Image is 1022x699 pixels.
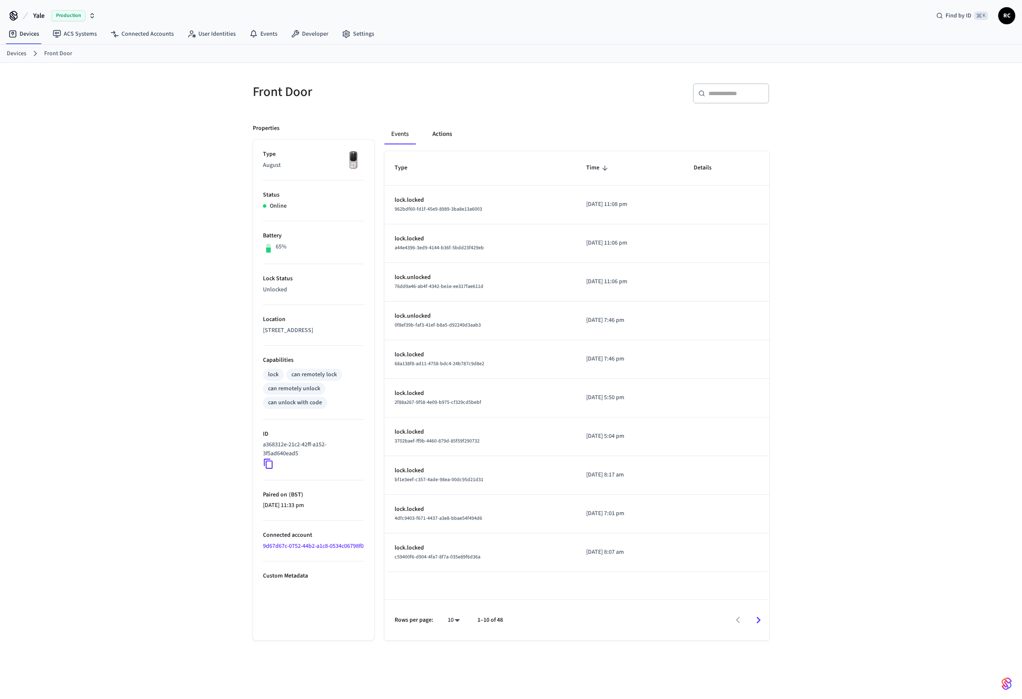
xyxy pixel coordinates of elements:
[291,370,337,379] div: can remotely lock
[263,274,364,283] p: Lock Status
[395,273,566,282] p: lock.unlocked
[384,151,769,572] table: sticky table
[268,370,279,379] div: lock
[395,206,482,213] span: 962bdf60-fd1f-45e9-8989-3ba8e13a6003
[929,8,995,23] div: Find by ID⌘ K
[395,244,484,251] span: a44e4396-3ed9-4144-b36f-5bdd23f429eb
[974,11,988,20] span: ⌘ K
[343,150,364,171] img: Yale Assure Touchscreen Wifi Smart Lock, Satin Nickel, Front
[284,26,335,42] a: Developer
[263,150,364,159] p: Type
[2,26,46,42] a: Devices
[253,83,506,101] h5: Front Door
[395,350,566,359] p: lock.locked
[395,283,483,290] span: 76dd9a46-ab4f-4342-be1e-ee317fae611d
[1002,677,1012,691] img: SeamLogoGradient.69752ec5.svg
[395,196,566,205] p: lock.locked
[263,572,364,581] p: Custom Metadata
[270,202,287,211] p: Online
[263,490,364,499] p: Paired on
[263,440,361,458] p: a368312e-21c2-42ff-a152-3f5ad640ead5
[443,614,464,626] div: 10
[263,531,364,540] p: Connected account
[384,124,415,144] button: Events
[33,11,45,21] span: Yale
[263,231,364,240] p: Battery
[586,239,673,248] p: [DATE] 11:06 pm
[586,471,673,479] p: [DATE] 8:17 am
[263,315,364,324] p: Location
[287,490,303,499] span: ( BST )
[946,11,971,20] span: Find by ID
[263,285,364,294] p: Unlocked
[51,10,85,21] span: Production
[46,26,104,42] a: ACS Systems
[748,610,768,630] button: Go to next page
[586,316,673,325] p: [DATE] 7:46 pm
[44,49,72,58] a: Front Door
[395,399,481,406] span: 2f88a267-9f58-4e09-b975-cf329cd5bebf
[263,356,364,365] p: Capabilities
[586,509,673,518] p: [DATE] 7:01 pm
[395,321,481,329] span: 0f8ef39b-faf3-41ef-b8a5-d92249d3aab3
[263,542,364,550] a: 9d67d67c-0752-44b2-a1c8-0534c06798f0
[7,49,26,58] a: Devices
[276,242,287,251] p: 65%
[335,26,381,42] a: Settings
[395,616,433,625] p: Rows per page:
[395,505,566,514] p: lock.locked
[586,548,673,557] p: [DATE] 8:07 am
[263,191,364,200] p: Status
[586,355,673,364] p: [DATE] 7:46 pm
[998,7,1015,24] button: RC
[395,428,566,437] p: lock.locked
[104,26,181,42] a: Connected Accounts
[181,26,243,42] a: User Identities
[395,466,566,475] p: lock.locked
[268,398,322,407] div: can unlock with code
[395,389,566,398] p: lock.locked
[395,234,566,243] p: lock.locked
[395,312,566,321] p: lock.unlocked
[263,161,364,170] p: August
[694,161,723,175] span: Details
[243,26,284,42] a: Events
[586,161,610,175] span: Time
[586,432,673,441] p: [DATE] 5:04 pm
[395,544,566,552] p: lock.locked
[263,501,364,510] p: [DATE] 11:33 pm
[253,124,279,133] p: Properties
[586,277,673,286] p: [DATE] 11:06 pm
[263,326,364,335] p: [STREET_ADDRESS]
[395,476,483,483] span: bf1e3eef-c357-4ade-98ea-00dc95d21d31
[263,430,364,439] p: ID
[395,161,418,175] span: Type
[395,515,482,522] span: 4dfc9403-f671-4437-a3e8-bbae54f494d6
[999,8,1014,23] span: RC
[586,393,673,402] p: [DATE] 5:50 pm
[395,437,480,445] span: 3702baef-ff9b-4460-879d-85f59f290732
[268,384,320,393] div: can remotely unlock
[384,124,769,144] div: ant example
[586,200,673,209] p: [DATE] 11:08 pm
[426,124,459,144] button: Actions
[395,360,484,367] span: 68a138f8-ad11-4758-bdc4-24b787c9d8e2
[395,553,480,561] span: c59400f6-d904-4fa7-8f7a-035e89f6d36a
[477,616,503,625] p: 1–10 of 48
